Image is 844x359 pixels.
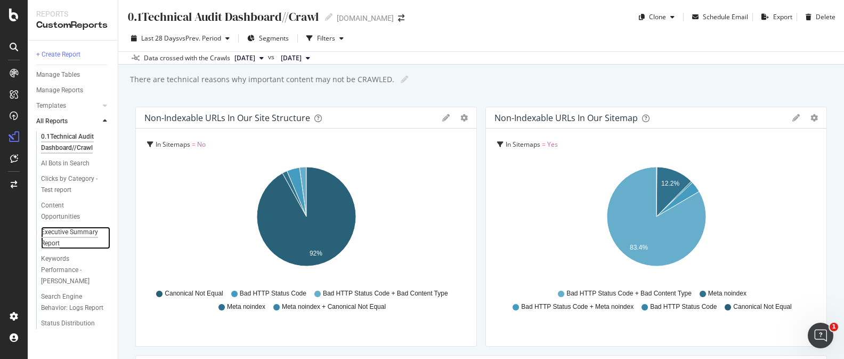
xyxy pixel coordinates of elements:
[192,140,196,149] span: =
[542,140,546,149] span: =
[733,302,791,312] span: Canonical Not Equal
[41,173,110,196] a: Clicks by Category -Test report
[234,53,255,63] span: 2025 Oct. 13th
[310,250,322,257] text: 92%
[127,30,234,47] button: Last 28 DaysvsPrev. Period
[243,30,293,47] button: Segments
[144,161,468,284] svg: A chart.
[36,69,80,81] div: Manage Tables
[808,323,833,348] iframe: Intercom live chat
[703,12,748,21] div: Schedule Email
[521,302,634,312] span: Bad HTTP Status Code + Meta noindex
[41,200,110,222] a: Content Opportunities
[135,107,477,347] div: Non-Indexable URLs in our Site StructuregeargearIn Sitemaps = NoA chart.Canonical Not EqualBad HT...
[36,85,83,96] div: Manage Reports
[630,244,648,251] text: 83.4%
[36,100,100,111] a: Templates
[41,131,110,154] a: 0.1Technical Audit Dashboard//Crawl
[460,114,468,122] div: gear
[317,34,335,43] div: Filters
[277,52,314,65] button: [DATE]
[36,85,110,96] a: Manage Reports
[547,140,558,149] span: Yes
[41,131,104,154] div: 0.1Technical Audit Dashboard//Crawl
[41,227,110,249] a: Executive Summary Report
[494,113,638,123] div: Non-Indexable URLs in our sitemap
[337,13,394,23] div: [DOMAIN_NAME]
[36,116,100,127] a: All Reports
[179,34,221,43] span: vs Prev. Period
[197,140,206,149] span: No
[830,323,838,331] span: 1
[127,9,319,25] div: 0.1Technical Audit Dashboard//Crawl
[41,253,104,287] div: Keywords Performance - Rachel WIP
[506,140,540,149] span: In Sitemaps
[282,302,386,312] span: Meta noindex + Canonical Not Equal
[230,52,268,65] button: [DATE]
[36,100,66,111] div: Templates
[810,114,818,122] div: gear
[566,289,692,298] span: Bad HTTP Status Code + Bad Content Type
[141,34,179,43] span: Last 28 Days
[494,161,818,284] svg: A chart.
[650,302,717,312] span: Bad HTTP Status Code
[757,9,792,26] button: Export
[240,289,306,298] span: Bad HTTP Status Code
[41,227,102,249] div: Executive Summary Report
[36,116,68,127] div: All Reports
[401,76,408,83] i: Edit report name
[41,200,100,222] div: Content Opportunities
[41,318,95,329] div: Status Distribution
[773,12,792,21] div: Export
[281,53,302,63] span: 2025 Sep. 8th
[36,19,109,31] div: CustomReports
[129,74,394,85] div: There are technical reasons why important content may not be CRAWLED.
[649,12,666,21] div: Clone
[398,14,404,22] div: arrow-right-arrow-left
[41,318,110,329] a: Status Distribution
[485,107,827,347] div: Non-Indexable URLs in our sitemapgeargearIn Sitemaps = YesA chart.Bad HTTP Status Code + Bad Cont...
[41,291,104,314] div: Search Engine Behavior: Logs Report
[165,289,223,298] span: Canonical Not Equal
[708,289,746,298] span: Meta noindex
[41,158,110,169] a: AI Bots in Search
[816,12,835,21] div: Delete
[268,52,277,62] span: vs
[302,30,348,47] button: Filters
[41,158,90,169] div: AI Bots in Search
[325,13,332,21] i: Edit report name
[144,53,230,63] div: Data crossed with the Crawls
[688,9,748,26] button: Schedule Email
[41,173,103,196] div: Clicks by Category -Test report
[323,289,448,298] span: Bad HTTP Status Code + Bad Content Type
[801,9,835,26] button: Delete
[36,49,80,60] div: + Create Report
[156,140,190,149] span: In Sitemaps
[36,9,109,19] div: Reports
[41,253,110,287] a: Keywords Performance - [PERSON_NAME]
[635,9,679,26] button: Clone
[36,49,110,60] a: + Create Report
[144,113,310,123] div: Non-Indexable URLs in our Site Structure
[259,34,289,43] span: Segments
[661,180,679,187] text: 12.2%
[227,302,265,312] span: Meta noindex
[41,291,110,314] a: Search Engine Behavior: Logs Report
[36,69,110,81] a: Manage Tables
